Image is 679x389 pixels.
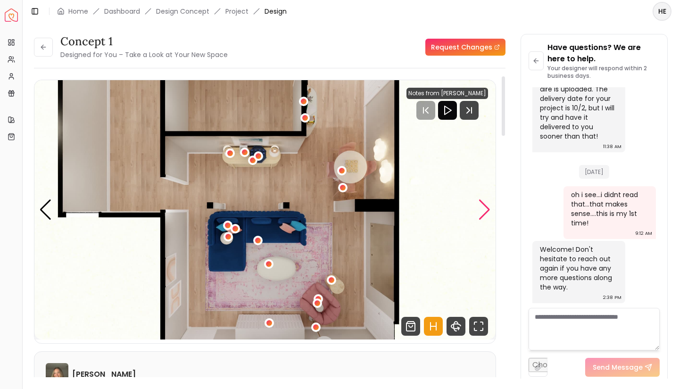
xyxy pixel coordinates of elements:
[653,2,671,21] button: HE
[478,199,491,220] div: Next slide
[406,88,488,99] div: Notes from [PERSON_NAME]
[225,7,248,16] a: Project
[60,50,228,59] small: Designed for You – Take a Look at Your New Space
[156,7,209,16] li: Design Concept
[579,165,609,179] span: [DATE]
[68,7,88,16] a: Home
[265,7,287,16] span: Design
[104,7,140,16] a: Dashboard
[34,80,496,339] div: 6 / 6
[424,317,443,336] svg: Hotspots Toggle
[46,363,68,386] img: Sarah Nelson
[442,105,453,116] svg: Play
[603,142,621,151] div: 11:38 AM
[5,8,18,22] a: Spacejoy
[547,42,660,65] p: Have questions? We are here to help.
[5,8,18,22] img: Spacejoy Logo
[72,369,136,380] h6: [PERSON_NAME]
[401,317,420,336] svg: Shop Products from this design
[425,39,505,56] a: Request Changes
[540,245,616,292] div: Welcome! Don't hesitate to reach out again if you have any more questions along the way.
[571,190,647,228] div: oh i see...i didnt read that...that makes sense....this is my 1st time!
[57,7,287,16] nav: breadcrumb
[654,3,671,20] span: HE
[603,293,621,302] div: 2:38 PM
[460,101,479,120] svg: Next Track
[447,317,465,336] svg: 360 View
[60,34,228,49] h3: concept 1
[34,80,496,339] div: Carousel
[635,229,652,238] div: 9:12 AM
[547,65,660,80] p: Your designer will respond within 2 business days.
[39,199,52,220] div: Previous slide
[34,80,496,339] img: Design Render 6
[469,317,488,336] svg: Fullscreen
